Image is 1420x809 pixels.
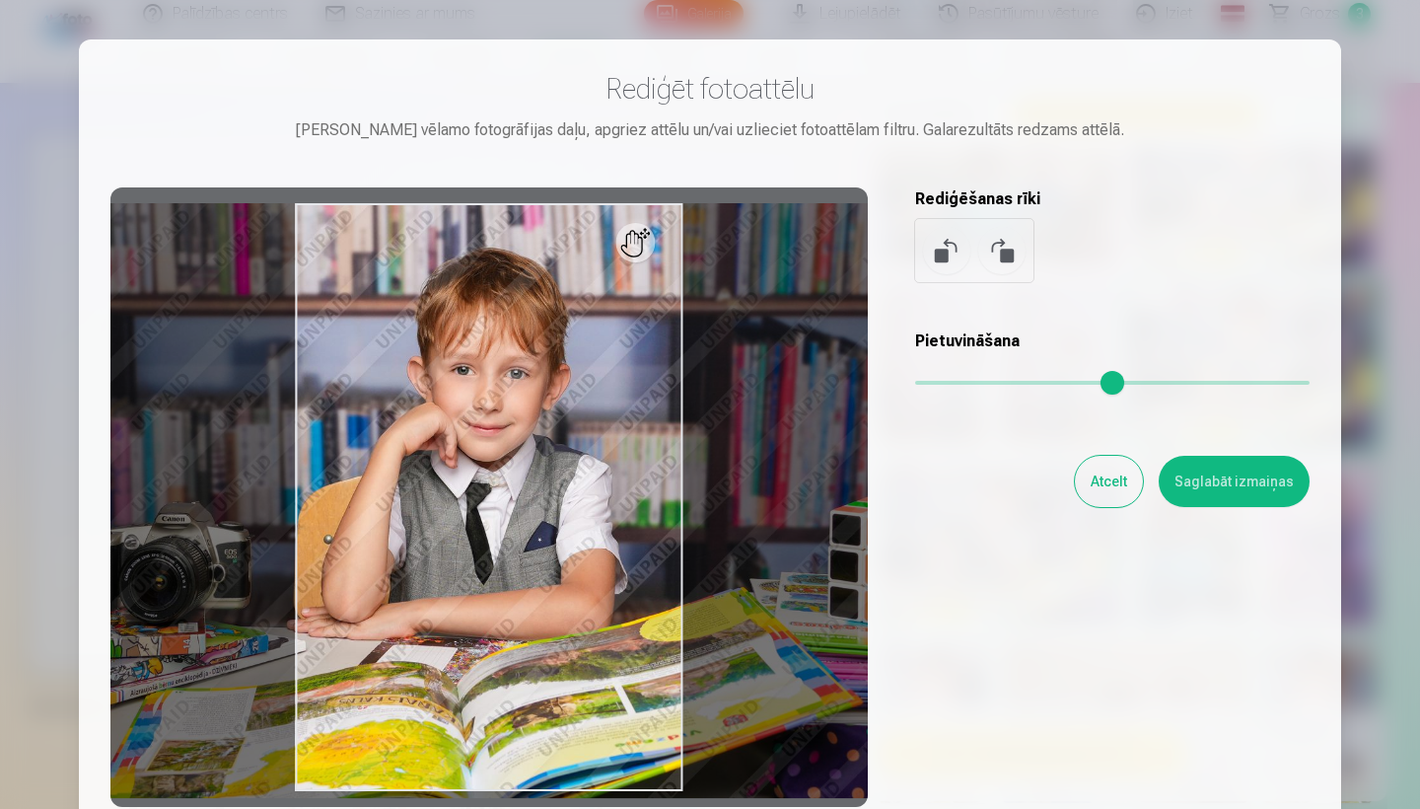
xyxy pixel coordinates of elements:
h5: Pietuvināšana [915,330,1310,353]
button: Saglabāt izmaiņas [1159,456,1310,507]
h3: Rediģēt fotoattēlu [110,71,1310,107]
button: Atcelt [1075,456,1143,507]
h5: Rediģēšanas rīki [915,187,1310,211]
div: [PERSON_NAME] vēlamo fotogrāfijas daļu, apgriez attēlu un/vai uzlieciet fotoattēlam filtru. Galar... [110,118,1310,142]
